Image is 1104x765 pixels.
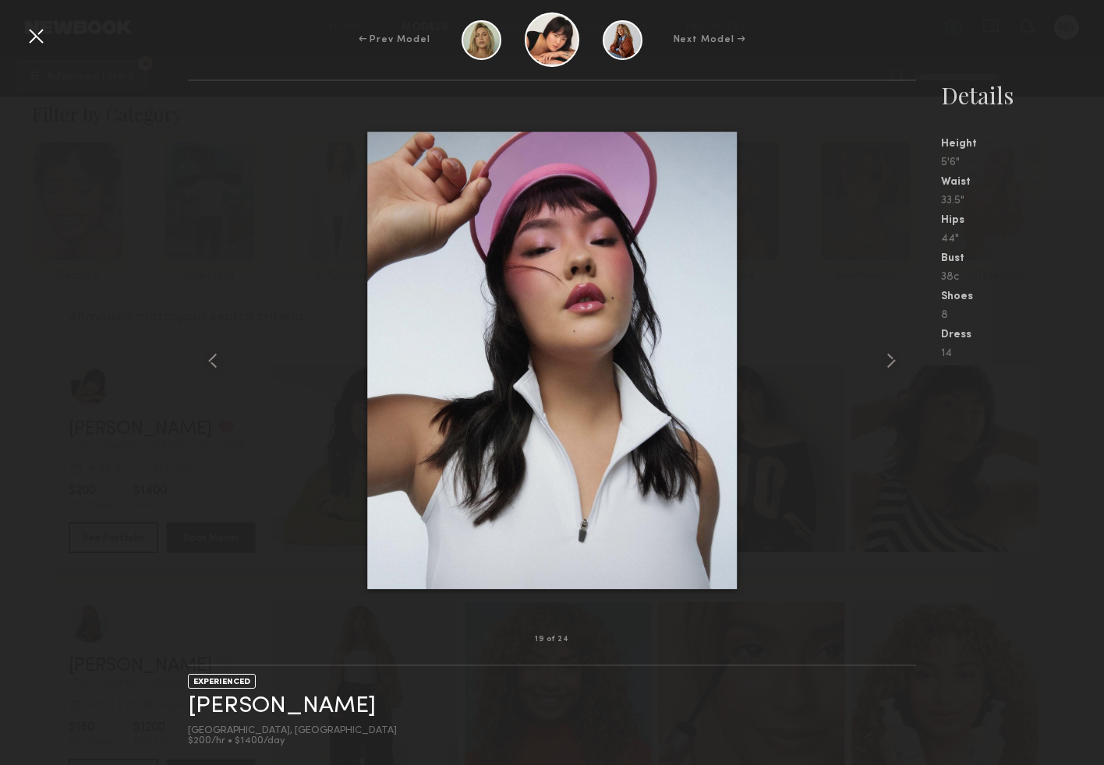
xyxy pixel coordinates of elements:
div: Shoes [941,291,1104,302]
div: 44" [941,234,1104,245]
div: 5'6" [941,157,1104,168]
div: Next Model → [674,33,746,47]
div: Waist [941,177,1104,188]
div: 33.5" [941,196,1104,206]
div: 8 [941,310,1104,321]
a: [PERSON_NAME] [188,694,376,718]
div: ← Prev Model [359,33,430,47]
div: Hips [941,215,1104,226]
div: EXPERIENCED [188,674,256,689]
div: Details [941,79,1104,111]
div: Bust [941,253,1104,264]
div: Height [941,139,1104,150]
div: 14 [941,348,1104,359]
div: Dress [941,330,1104,340]
div: 19 of 24 [535,636,568,643]
div: 38c [941,272,1104,283]
div: [GEOGRAPHIC_DATA], [GEOGRAPHIC_DATA] [188,726,397,736]
div: $200/hr • $1400/day [188,736,397,746]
